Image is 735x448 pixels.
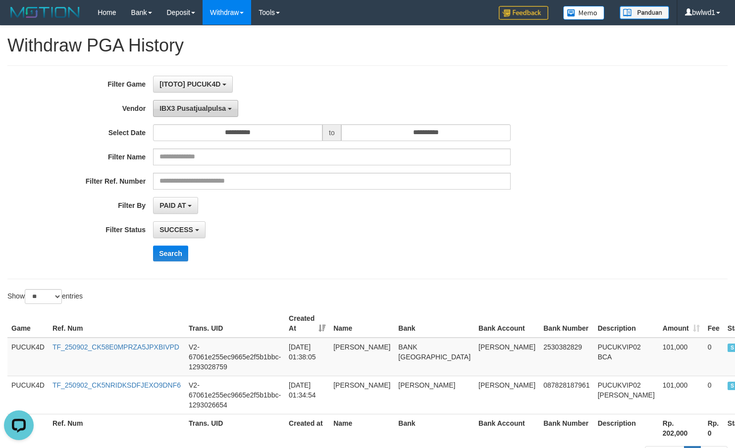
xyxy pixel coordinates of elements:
td: 2530382829 [539,338,593,376]
td: 101,000 [659,338,704,376]
th: Bank Number [539,414,593,442]
span: IBX3 Pusatjualpulsa [159,104,226,112]
th: Description [594,414,659,442]
th: Name [329,309,394,338]
th: Rp. 202,000 [659,414,704,442]
img: panduan.png [620,6,669,19]
td: PUCUK4D [7,376,49,414]
span: to [322,124,341,141]
button: IBX3 Pusatjualpulsa [153,100,238,117]
th: Game [7,309,49,338]
th: Trans. UID [185,414,285,442]
td: BANK [GEOGRAPHIC_DATA] [394,338,474,376]
th: Bank Number [539,309,593,338]
th: Description [594,309,659,338]
td: [PERSON_NAME] [394,376,474,414]
th: Bank [394,414,474,442]
td: PUCUKVIP02 BCA [594,338,659,376]
td: V2-67061e255ec9665e2f5b1bbc-1293026654 [185,376,285,414]
span: PAID AT [159,201,186,209]
th: Rp. 0 [704,414,724,442]
td: 101,000 [659,376,704,414]
td: [DATE] 01:38:05 [285,338,329,376]
th: Bank [394,309,474,338]
td: 0 [704,376,724,414]
td: [PERSON_NAME] [474,338,539,376]
th: Ref. Num [49,414,185,442]
td: V2-67061e255ec9665e2f5b1bbc-1293028759 [185,338,285,376]
td: PUCUK4D [7,338,49,376]
select: Showentries [25,289,62,304]
th: Bank Account [474,414,539,442]
span: [ITOTO] PUCUK4D [159,80,220,88]
a: TF_250902_CK58E0MPRZA5JPXBIVPD [52,343,179,351]
button: [ITOTO] PUCUK4D [153,76,233,93]
th: Ref. Num [49,309,185,338]
td: 087828187961 [539,376,593,414]
td: 0 [704,338,724,376]
th: Name [329,414,394,442]
th: Created at [285,414,329,442]
label: Show entries [7,289,83,304]
td: [PERSON_NAME] [329,338,394,376]
td: [PERSON_NAME] [474,376,539,414]
th: Created At: activate to sort column ascending [285,309,329,338]
button: Open LiveChat chat widget [4,4,34,34]
th: Amount: activate to sort column ascending [659,309,704,338]
h1: Withdraw PGA History [7,36,728,55]
td: [PERSON_NAME] [329,376,394,414]
button: SUCCESS [153,221,206,238]
td: [DATE] 01:34:54 [285,376,329,414]
td: PUCUKVIP02 [PERSON_NAME] [594,376,659,414]
button: Search [153,246,188,261]
img: MOTION_logo.png [7,5,83,20]
th: Trans. UID [185,309,285,338]
span: SUCCESS [159,226,193,234]
th: Bank Account [474,309,539,338]
img: Feedback.jpg [499,6,548,20]
th: Fee [704,309,724,338]
button: PAID AT [153,197,198,214]
img: Button%20Memo.svg [563,6,605,20]
a: TF_250902_CK5NRIDKSDFJEXO9DNF6 [52,381,181,389]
